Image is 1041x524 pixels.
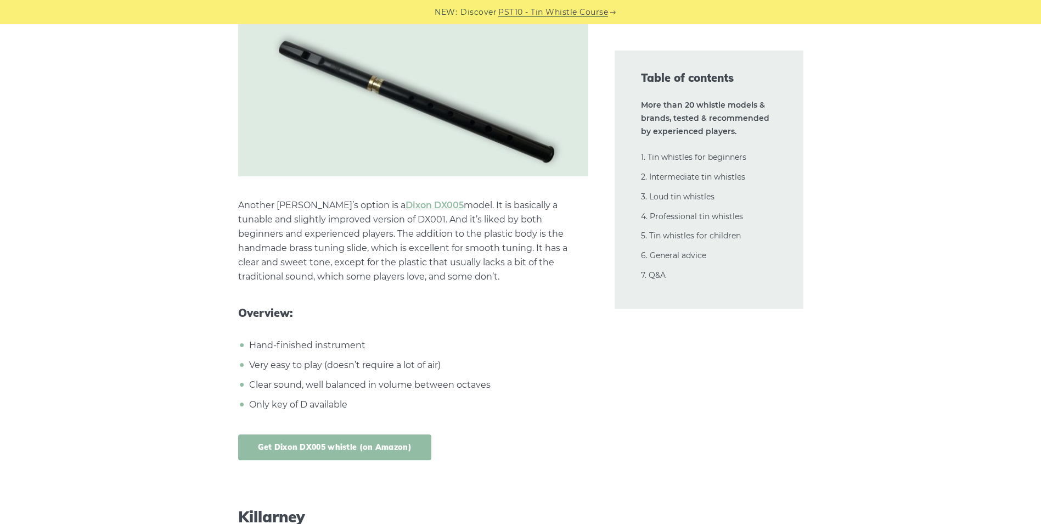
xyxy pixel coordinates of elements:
li: Hand-finished instrument [246,338,588,353]
li: Clear sound, well balanced in volume between octaves [246,378,588,392]
a: 4. Professional tin whistles [641,211,743,221]
span: Overview: [238,306,588,320]
a: 2. Intermediate tin whistles [641,172,745,182]
p: Another [PERSON_NAME]’s option is a model. It is basically a tunable and slightly improved versio... [238,198,588,284]
span: Table of contents [641,70,777,86]
span: NEW: [435,6,457,19]
a: PST10 - Tin Whistle Course [498,6,608,19]
img: Tony Dixon DX005 Tin Whistle [238,14,588,176]
a: Dixon DX005 [406,200,464,210]
li: Only key of D available [246,398,588,412]
a: 6. General advice [641,250,706,260]
strong: More than 20 whistle models & brands, tested & recommended by experienced players. [641,100,769,136]
a: 5. Tin whistles for children [641,231,741,241]
a: 7. Q&A [641,270,666,280]
a: 3. Loud tin whistles [641,192,714,202]
li: Very easy to play (doesn’t require a lot of air) [246,358,588,372]
a: Get Dixon DX005 whistle (on Amazon) [238,434,432,460]
span: Discover [460,6,497,19]
a: 1. Tin whistles for beginners [641,152,746,162]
